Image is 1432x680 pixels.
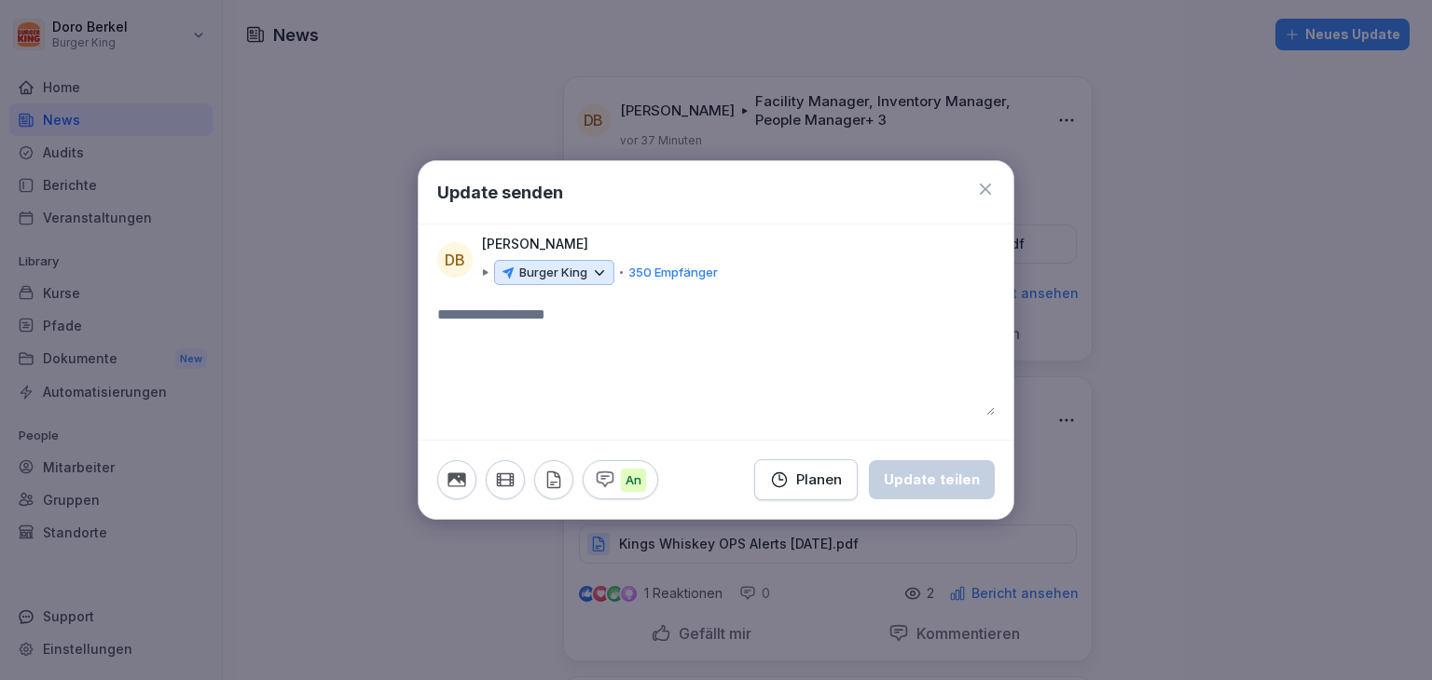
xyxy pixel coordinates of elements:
[754,459,858,500] button: Planen
[628,264,718,282] p: 350 Empfänger
[583,460,658,499] button: An
[884,469,980,490] div: Update teilen
[437,180,563,205] h1: Update senden
[869,460,995,499] button: Update teilen
[437,242,473,278] div: DB
[621,469,646,493] p: An
[482,234,588,254] p: [PERSON_NAME]
[519,264,587,282] p: Burger King
[770,469,842,490] div: Planen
